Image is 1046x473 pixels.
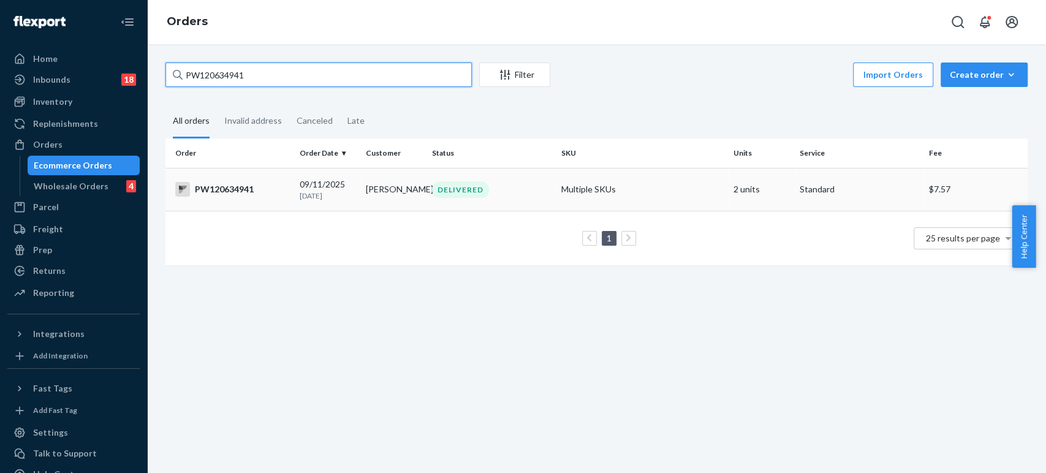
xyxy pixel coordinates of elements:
[7,219,140,239] a: Freight
[300,178,356,201] div: 09/11/2025
[34,180,108,192] div: Wholesale Orders
[480,69,550,81] div: Filter
[7,70,140,89] a: Inbounds18
[7,349,140,363] a: Add Integration
[729,138,795,168] th: Units
[924,168,1028,211] td: $7.57
[224,105,282,137] div: Invalid address
[33,201,59,213] div: Parcel
[800,183,919,195] p: Standard
[33,350,88,361] div: Add Integration
[28,176,140,196] a: Wholesale Orders4
[7,283,140,303] a: Reporting
[347,105,365,137] div: Late
[950,69,1018,81] div: Create order
[126,180,136,192] div: 4
[33,118,98,130] div: Replenishments
[479,62,550,87] button: Filter
[7,444,140,463] a: Talk to Support
[7,240,140,260] a: Prep
[941,62,1028,87] button: Create order
[33,96,72,108] div: Inventory
[946,10,970,34] button: Open Search Box
[432,181,489,198] div: DELIVERED
[175,182,290,197] div: PW120634941
[33,138,63,151] div: Orders
[853,62,933,87] button: Import Orders
[7,49,140,69] a: Home
[33,265,66,277] div: Returns
[33,328,85,340] div: Integrations
[157,4,218,40] ol: breadcrumbs
[7,423,140,442] a: Settings
[173,105,210,138] div: All orders
[7,114,140,134] a: Replenishments
[7,92,140,112] a: Inventory
[427,138,556,168] th: Status
[7,379,140,398] button: Fast Tags
[556,138,729,168] th: SKU
[972,10,997,34] button: Open notifications
[7,324,140,344] button: Integrations
[999,10,1024,34] button: Open account menu
[33,426,68,439] div: Settings
[300,191,356,201] p: [DATE]
[121,74,136,86] div: 18
[7,135,140,154] a: Orders
[1012,205,1036,268] button: Help Center
[33,405,77,415] div: Add Fast Tag
[33,287,74,299] div: Reporting
[165,138,295,168] th: Order
[33,53,58,65] div: Home
[7,261,140,281] a: Returns
[34,159,112,172] div: Ecommerce Orders
[361,168,427,211] td: [PERSON_NAME]
[556,168,729,211] td: Multiple SKUs
[924,138,1028,168] th: Fee
[7,403,140,418] a: Add Fast Tag
[28,156,140,175] a: Ecommerce Orders
[33,223,63,235] div: Freight
[33,382,72,395] div: Fast Tags
[295,138,361,168] th: Order Date
[167,15,208,28] a: Orders
[297,105,333,137] div: Canceled
[604,233,614,243] a: Page 1 is your current page
[7,197,140,217] a: Parcel
[33,447,97,460] div: Talk to Support
[165,62,472,87] input: Search orders
[33,244,52,256] div: Prep
[13,16,66,28] img: Flexport logo
[115,10,140,34] button: Close Navigation
[729,168,795,211] td: 2 units
[795,138,924,168] th: Service
[366,148,422,158] div: Customer
[926,233,1000,243] span: 25 results per page
[33,74,70,86] div: Inbounds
